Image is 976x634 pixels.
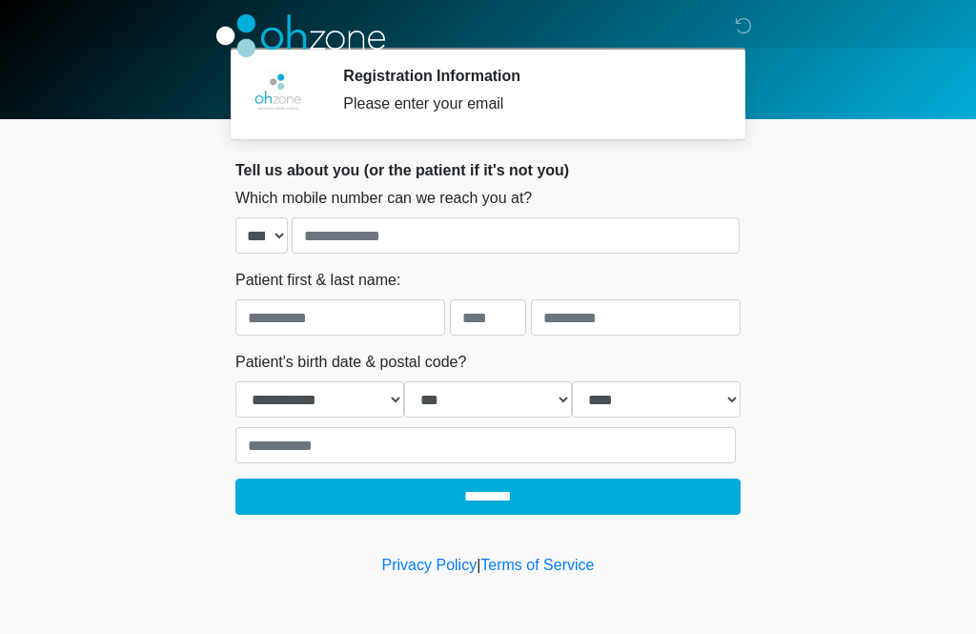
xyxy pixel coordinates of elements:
div: Please enter your email [343,92,712,115]
h2: Tell us about you (or the patient if it's not you) [235,161,741,179]
label: Patient's birth date & postal code? [235,351,466,374]
img: Agent Avatar [250,67,307,124]
a: Terms of Service [480,557,594,573]
a: | [477,557,480,573]
label: Patient first & last name: [235,269,400,292]
a: Privacy Policy [382,557,478,573]
h2: Registration Information [343,67,712,85]
label: Which mobile number can we reach you at? [235,187,532,210]
img: OhZone Clinics Logo [216,14,385,57]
